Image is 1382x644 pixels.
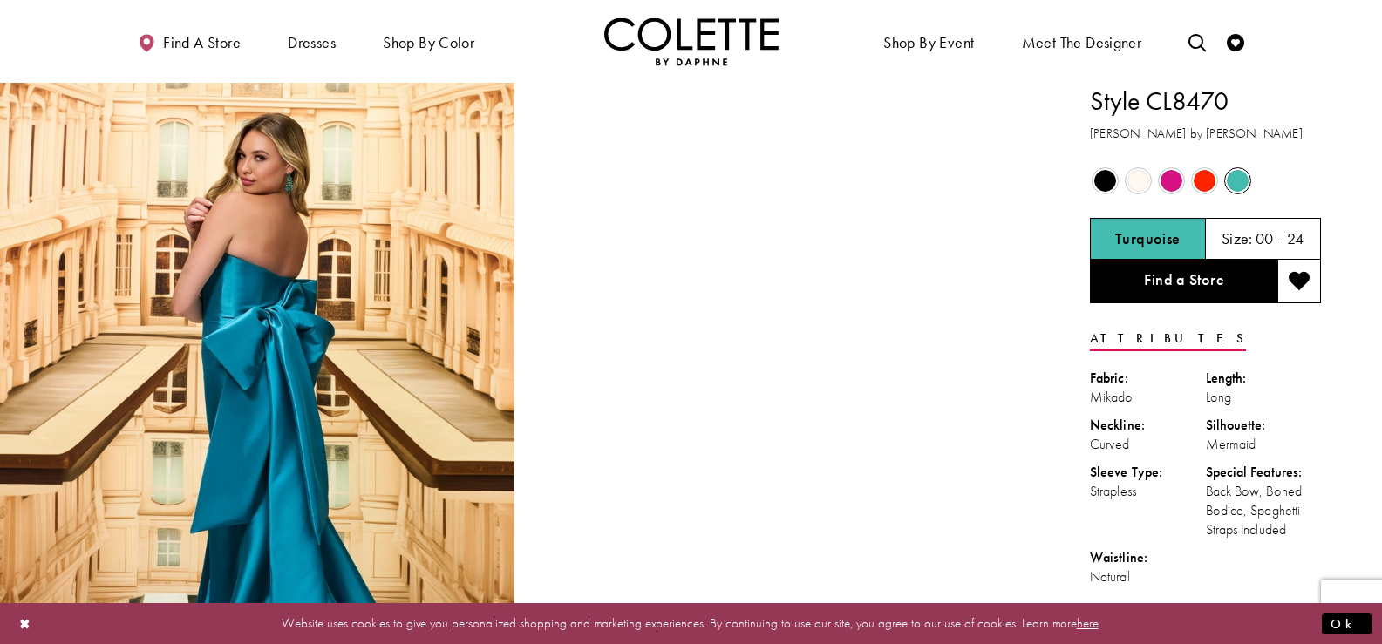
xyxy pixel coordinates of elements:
img: Colette by Daphne [604,17,779,65]
a: Find a Store [1090,260,1277,303]
p: Website uses cookies to give you personalized shopping and marketing experiences. By continuing t... [126,612,1256,635]
span: Find a store [163,34,241,51]
div: Fuchsia [1156,166,1187,196]
div: Strapless [1090,482,1206,501]
span: Meet the designer [1022,34,1142,51]
span: Dresses [288,34,336,51]
div: Neckline: [1090,416,1206,435]
a: Find a store [133,17,245,65]
div: Mermaid [1206,435,1322,454]
button: Close Dialog [10,608,40,639]
h1: Style CL8470 [1090,83,1321,119]
a: Toggle search [1184,17,1210,65]
span: Shop by color [383,34,474,51]
div: Turquoise [1222,166,1253,196]
a: here [1077,614,1099,632]
a: Visit Home Page [604,17,779,65]
button: Submit Dialog [1322,613,1372,634]
div: Curved [1090,435,1206,454]
div: Sleeve Type: [1090,463,1206,482]
a: Check Wishlist [1222,17,1249,65]
span: Shop by color [378,17,479,65]
div: Natural [1090,567,1206,586]
div: Fabric: [1090,369,1206,388]
div: Scarlet [1189,166,1220,196]
div: Long [1206,388,1322,407]
a: Meet the designer [1018,17,1147,65]
span: Shop By Event [879,17,978,65]
video: Style CL8470 Colette by Daphne #1 autoplay loop mute video [523,83,1038,340]
button: Add to wishlist [1277,260,1321,303]
div: Waistline: [1090,548,1206,567]
div: Black [1090,166,1120,196]
div: Length: [1206,369,1322,388]
div: Back Bow, Boned Bodice, Spaghetti Straps Included [1206,482,1322,539]
div: Diamond White [1123,166,1154,196]
span: Shop By Event [883,34,974,51]
div: Special Features: [1206,463,1322,482]
h3: [PERSON_NAME] by [PERSON_NAME] [1090,124,1321,144]
h5: Chosen color [1115,230,1181,247]
div: Product color controls state depends on size chosen [1090,165,1321,198]
div: Silhouette: [1206,416,1322,435]
span: Size: [1222,228,1253,248]
span: Dresses [283,17,340,65]
div: Mikado [1090,388,1206,407]
h5: 00 - 24 [1256,230,1304,247]
a: Attributes [1090,326,1246,351]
